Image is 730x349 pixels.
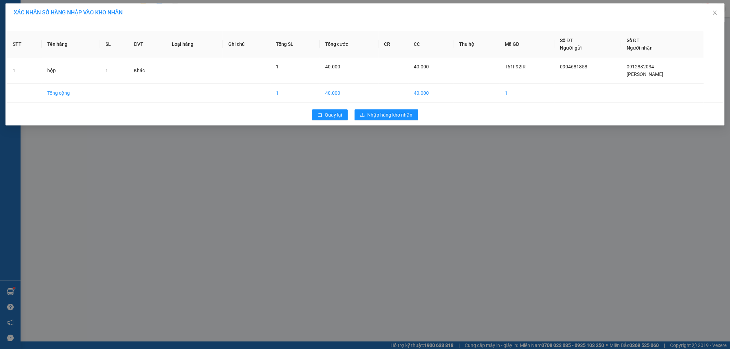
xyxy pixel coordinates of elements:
[312,109,348,120] button: rollbackQuay lại
[560,64,587,69] span: 0904681858
[320,31,379,57] th: Tổng cước
[560,38,573,43] span: Số ĐT
[166,31,223,57] th: Loại hàng
[627,38,640,43] span: Số ĐT
[414,64,429,69] span: 40.000
[320,84,379,103] td: 40.000
[318,112,322,118] span: rollback
[505,64,526,69] span: T61F92IR
[627,64,654,69] span: 0912832034
[276,64,279,69] span: 1
[128,57,166,84] td: Khác
[270,84,320,103] td: 1
[560,45,582,51] span: Người gửi
[7,31,42,57] th: STT
[499,31,555,57] th: Mã GD
[408,84,453,103] td: 40.000
[7,57,42,84] td: 1
[379,31,408,57] th: CR
[42,31,100,57] th: Tên hàng
[408,31,453,57] th: CC
[105,68,108,73] span: 1
[42,57,100,84] td: hộp
[14,9,123,16] span: XÁC NHẬN SỐ HÀNG NHẬP VÀO KHO NHẬN
[453,31,499,57] th: Thu hộ
[325,64,340,69] span: 40.000
[100,31,128,57] th: SL
[325,111,342,119] span: Quay lại
[355,109,418,120] button: downloadNhập hàng kho nhận
[128,31,166,57] th: ĐVT
[368,111,413,119] span: Nhập hàng kho nhận
[712,10,718,15] span: close
[270,31,320,57] th: Tổng SL
[42,84,100,103] td: Tổng cộng
[360,112,365,118] span: download
[705,3,725,23] button: Close
[499,84,555,103] td: 1
[223,31,270,57] th: Ghi chú
[627,71,663,77] span: [PERSON_NAME]
[627,45,653,51] span: Người nhận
